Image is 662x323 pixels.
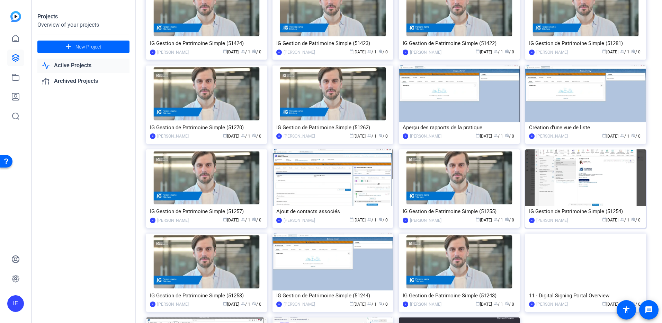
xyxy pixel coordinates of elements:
[403,122,516,133] div: Aperçu des rapports de la pratique
[223,302,227,306] span: calendar_today
[157,301,189,308] div: [PERSON_NAME]
[476,133,480,138] span: calendar_today
[476,302,480,306] span: calendar_today
[476,218,492,222] span: [DATE]
[252,302,256,306] span: radio
[284,49,315,56] div: [PERSON_NAME]
[536,133,568,140] div: [PERSON_NAME]
[403,206,516,217] div: IG Gestion de Patrimoine Simple (51255)
[602,218,618,222] span: [DATE]
[241,218,250,222] span: / 1
[378,217,383,221] span: radio
[631,133,635,138] span: radio
[476,50,492,54] span: [DATE]
[620,217,624,221] span: group
[241,134,250,139] span: / 1
[252,49,256,53] span: radio
[150,206,263,217] div: IG Gestion de Patrimoine Simple (51257)
[349,302,354,306] span: calendar_today
[223,217,227,221] span: calendar_today
[476,217,480,221] span: calendar_today
[37,12,129,21] div: Projects
[620,133,624,138] span: group
[276,206,390,217] div: Ajout de contacts associés
[494,218,503,222] span: / 1
[276,133,282,139] div: IE
[505,302,514,307] span: / 0
[349,134,366,139] span: [DATE]
[367,49,372,53] span: group
[620,218,629,222] span: / 1
[378,49,383,53] span: radio
[367,302,372,306] span: group
[37,74,129,88] a: Archived Projects
[276,122,390,133] div: IG Gestion de Patrimoine Simple (51262)
[367,134,377,139] span: / 1
[223,302,239,307] span: [DATE]
[241,302,245,306] span: group
[284,133,315,140] div: [PERSON_NAME]
[631,134,641,139] span: / 0
[252,134,261,139] span: / 0
[602,50,618,54] span: [DATE]
[410,49,441,56] div: [PERSON_NAME]
[410,217,441,224] div: [PERSON_NAME]
[403,218,408,223] div: IE
[37,41,129,53] button: New Project
[494,49,498,53] span: group
[536,301,568,308] div: [PERSON_NAME]
[378,134,388,139] span: / 0
[403,302,408,307] div: IE
[494,217,498,221] span: group
[349,50,366,54] span: [DATE]
[223,50,239,54] span: [DATE]
[529,206,642,217] div: IG Gestion de Patrimoine Simple (51254)
[631,217,635,221] span: radio
[410,133,441,140] div: [PERSON_NAME]
[284,217,315,224] div: [PERSON_NAME]
[367,133,372,138] span: group
[367,217,372,221] span: group
[505,49,509,53] span: radio
[529,302,535,307] div: IE
[157,217,189,224] div: [PERSON_NAME]
[223,49,227,53] span: calendar_today
[476,302,492,307] span: [DATE]
[476,49,480,53] span: calendar_today
[10,11,21,22] img: blue-gradient.svg
[150,38,263,49] div: IG Gestion de Patrimoine Simple (51424)
[378,302,383,306] span: radio
[241,50,250,54] span: / 1
[37,59,129,73] a: Active Projects
[276,302,282,307] div: IE
[150,133,155,139] div: IE
[349,49,354,53] span: calendar_today
[349,218,366,222] span: [DATE]
[223,134,239,139] span: [DATE]
[529,38,642,49] div: IG Gestion de Patrimoine Simple (51281)
[620,50,629,54] span: / 1
[505,218,514,222] span: / 0
[645,306,653,314] mat-icon: message
[157,133,189,140] div: [PERSON_NAME]
[476,134,492,139] span: [DATE]
[252,133,256,138] span: radio
[276,38,390,49] div: IG Gestion de Patrimoine Simple (51423)
[403,38,516,49] div: IG Gestion de Patrimoine Simple (51422)
[349,217,354,221] span: calendar_today
[494,50,503,54] span: / 1
[367,218,377,222] span: / 1
[529,290,642,301] div: 11 - Digital Signing Portal Overview
[276,50,282,55] div: IE
[241,302,250,307] span: / 1
[252,302,261,307] span: / 0
[252,50,261,54] span: / 0
[378,133,383,138] span: radio
[494,134,503,139] span: / 1
[150,302,155,307] div: IE
[64,43,73,51] mat-icon: add
[494,302,498,306] span: group
[276,218,282,223] div: IE
[410,301,441,308] div: [PERSON_NAME]
[150,290,263,301] div: IG Gestion de Patrimoine Simple (51253)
